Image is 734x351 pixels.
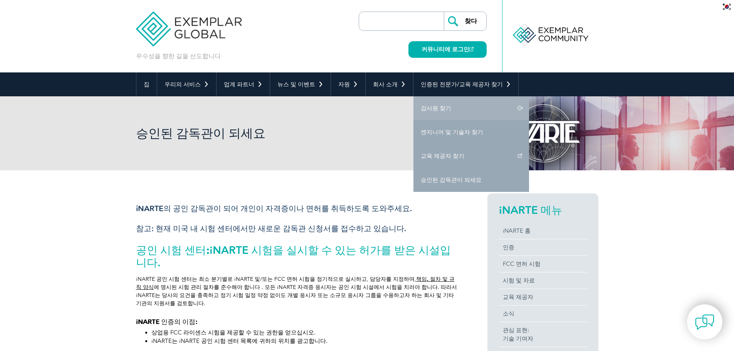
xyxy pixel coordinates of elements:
a: iNARTE 홈 [499,223,587,239]
a: 인증 [499,239,587,255]
a: 커뮤니티에 로그인 [408,41,487,58]
font: 인증 [503,244,514,251]
a: 소식 [499,306,587,322]
font: 자원 [338,81,350,88]
font: 인증된 전문가/교육 제공자 찾기 [421,81,503,88]
font: 집 [144,81,149,88]
font: iNARTE의 공인 감독관이 되어 개인이 자격증이나 면허를 취득하도록 도와주세요. [136,204,412,213]
a: 회사 소개 [366,72,413,96]
font: 엔지니어 및 기술자 찾기 [421,129,483,136]
img: ko [722,3,732,10]
a: 집 [136,72,157,96]
font: 공인 시험 센터: [136,244,210,257]
font: iNARTE는 iNARTE 공인 시험 센터 목록에 귀하의 위치를 ​​광고합니다. [151,338,328,344]
font: 커뮤니티에 로그인 [422,46,469,53]
font: 우리의 서비스 [165,81,201,88]
font: 우수성을 향한 길을 선도합니다 [136,52,221,60]
font: 관심 표현: [503,327,529,334]
a: 감사원 찾기 [413,96,529,120]
a: 관심 표현:기술 기여자 [499,322,587,347]
font: 승인된 감독관이 되세요 [136,126,265,141]
font: iNARTE 홈 [503,227,531,234]
img: contact-chat.png [695,312,714,332]
font: 참고: 현재 미국 내 시험 센터에서만 새로운 감독관 신청서를 접수하고 있습니다. [136,224,406,233]
a: 업계 파트너 [217,72,270,96]
font: 회사 소개 [373,81,398,88]
font: 교육 제공자 찾기 [421,153,464,160]
font: iNARTE 인증의 이점: [136,318,198,326]
font: 소식 [503,310,514,317]
font: 에 명시된 시험 관리 절차를 준수해야 합니다 . 모든 iNARTE 자격증 응시자는 공인 시험 시설에서 시험을 치러야 합니다. 따라서 iNARTE는 당사의 요건을 충족하고 정기... [136,284,457,307]
font: iNARTE 공인 시험 센터는 최소 분기별로 iNARTE 및/또는 FCC 면허 시험을 정기적으로 실시하고, 담당자를 지정하며, [136,276,416,282]
a: 뉴스 및 이벤트 [270,72,331,96]
font: FCC 면허 시험 [503,260,541,267]
a: 우리의 서비스 [157,72,216,96]
a: 자원 [331,72,365,96]
font: 업계 파트너 [224,81,254,88]
a: FCC 면허 시험 [499,256,587,272]
input: 찾다 [444,12,486,30]
font: 승인된 감독관이 되세요 [421,176,482,183]
a: 시험 및 자료 [499,272,587,289]
font: iNARTE 시험을 실시할 수 있는 허가를 받은 시설입니다. [136,244,451,269]
a: 엔지니어 및 기술자 찾기 [413,120,529,144]
font: 기술 기여자 [503,335,533,342]
font: 감사원 찾기 [421,105,451,112]
font: 뉴스 및 이벤트 [277,81,315,88]
a: 인증된 전문가/교육 제공자 찾기 [413,72,518,96]
a: 승인된 감독관이 되세요 [413,168,529,192]
font: 상업용 FCC 라이센스 시험을 제공할 수 있는 권한을 얻으십시오. [151,329,316,336]
font: iNARTE 메뉴 [499,203,562,217]
font: 교육 제공자 [503,294,533,301]
img: open_square.png [469,47,474,51]
font: 시험 및 자료 [503,277,535,284]
a: 교육 제공자 [499,289,587,305]
a: 교육 제공자 찾기 [413,144,529,168]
